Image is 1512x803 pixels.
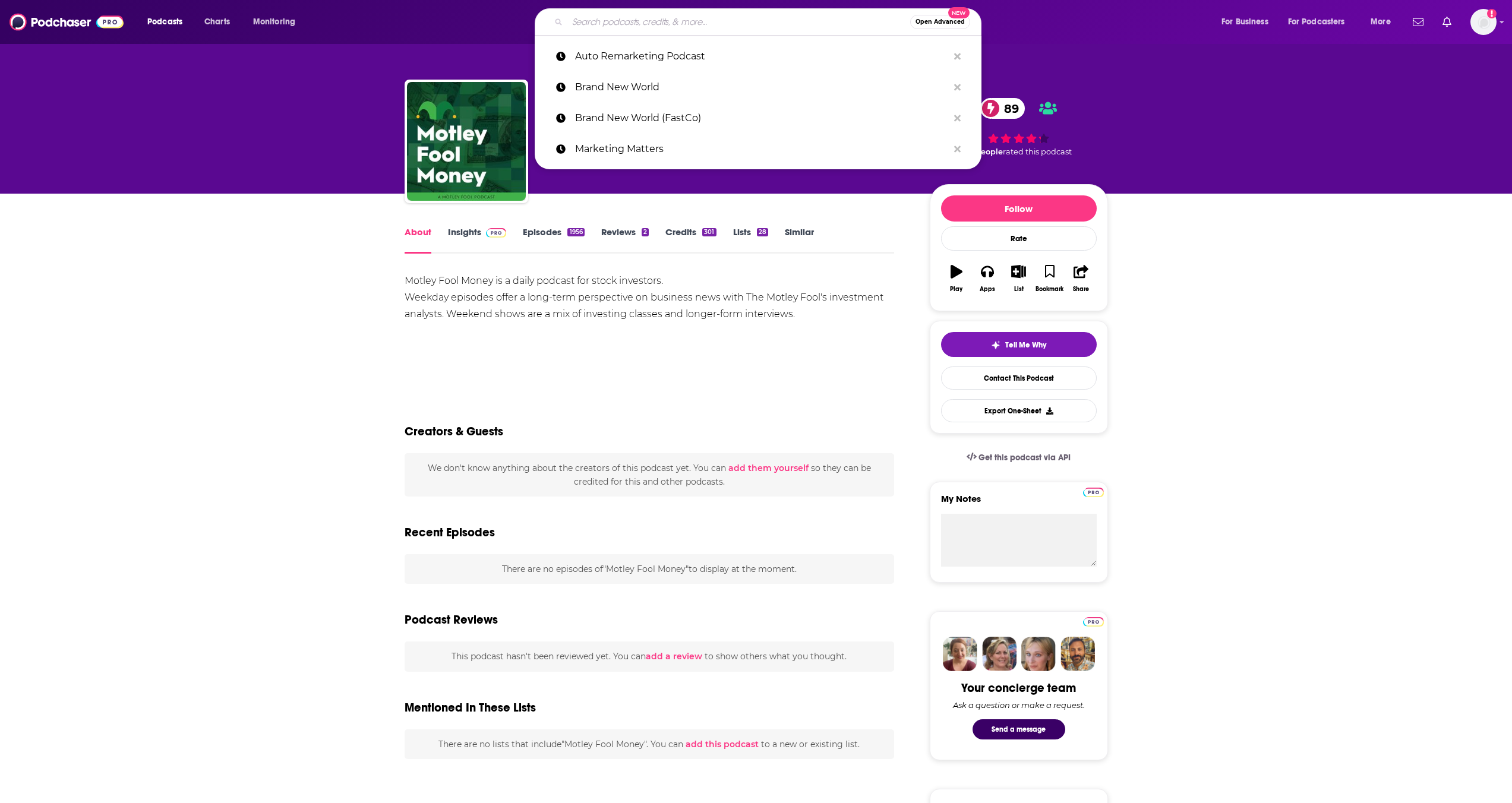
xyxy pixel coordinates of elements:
a: Pro website [1083,486,1104,497]
button: Follow [941,195,1097,222]
div: Rate [941,226,1097,251]
img: Podchaser Pro [1083,617,1104,627]
img: tell me why sparkle [991,340,1000,350]
button: open menu [1213,12,1283,31]
div: Search podcasts, credits, & more... [546,8,993,36]
span: We don't know anything about the creators of this podcast yet . You can so they can be credited f... [428,463,871,486]
p: Marketing Matters [575,134,948,165]
h3: Podcast Reviews [405,612,498,627]
div: Your concierge team [961,681,1076,695]
button: open menu [245,12,311,31]
input: Search podcasts, credits, & more... [567,12,910,31]
img: Podchaser Pro [486,228,507,238]
button: Export One-Sheet [941,399,1097,422]
span: More [1371,14,1391,30]
h2: Mentioned In These Lists [405,700,536,715]
div: Play [950,286,962,293]
span: Tell Me Why [1005,340,1046,350]
img: Barbara Profile [982,637,1017,671]
button: open menu [1280,12,1362,31]
img: Podchaser Pro [1083,488,1104,497]
a: Get this podcast via API [957,443,1081,472]
a: Marketing Matters [535,134,981,165]
button: add a review [646,650,702,663]
div: Bookmark [1036,286,1063,293]
a: Lists28 [733,226,768,254]
div: 301 [702,228,716,236]
div: 2 [642,228,649,236]
a: Show notifications dropdown [1438,12,1456,32]
a: Charts [197,12,237,31]
p: Brand New World [575,72,948,103]
div: List [1014,286,1024,293]
button: List [1003,257,1034,300]
p: Brand New World (FastCo) [575,103,948,134]
p: Auto Remarketing Podcast [575,41,948,72]
button: Share [1065,257,1096,300]
button: tell me why sparkleTell Me Why [941,332,1097,357]
button: add them yourself [728,463,809,473]
div: 28 [757,228,768,236]
div: 89 4 peoplerated this podcast [930,90,1108,164]
span: Podcasts [147,14,182,30]
svg: Add a profile image [1487,9,1497,18]
span: This podcast hasn't been reviewed yet. You can to show others what you thought. [452,651,847,662]
img: Sydney Profile [943,637,977,671]
button: Send a message [973,719,1065,739]
a: Reviews2 [601,226,649,254]
span: 89 [992,98,1025,119]
img: Motley Fool Money [407,82,526,201]
span: For Podcasters [1288,14,1345,30]
button: Apps [972,257,1003,300]
a: Brand New World [535,72,981,103]
span: Charts [204,14,230,30]
span: There are no episodes of "Motley Fool Money" to display at the moment. [502,564,797,574]
div: Apps [980,286,995,293]
img: Jules Profile [1021,637,1056,671]
a: Episodes1956 [523,226,584,254]
button: open menu [139,12,198,31]
span: New [948,7,970,18]
a: Show notifications dropdown [1408,12,1428,32]
span: Get this podcast via API [978,453,1071,463]
img: User Profile [1470,9,1497,35]
span: For Business [1221,14,1268,30]
span: Open Advanced [916,19,965,25]
div: 1956 [567,228,584,236]
img: Jon Profile [1060,637,1095,671]
button: Play [941,257,972,300]
span: There are no lists that include "Motley Fool Money" . You can to a new or existing list. [438,739,860,750]
h2: Recent Episodes [405,525,495,540]
a: InsightsPodchaser Pro [448,226,507,254]
label: My Notes [941,493,1097,514]
img: Podchaser - Follow, Share and Rate Podcasts [10,11,124,33]
span: Monitoring [253,14,295,30]
button: Open AdvancedNew [910,15,970,29]
span: Logged in as kbastian [1470,9,1497,35]
div: Motley Fool Money is a daily podcast for stock investors. Weekday episodes offer a long-term pers... [405,273,895,323]
span: rated this podcast [1003,147,1072,156]
a: About [405,226,431,254]
a: Similar [785,226,814,254]
a: Brand New World (FastCo) [535,103,981,134]
span: 4 people [968,147,1003,156]
button: open menu [1362,12,1406,31]
a: Credits301 [665,226,716,254]
a: Pro website [1083,615,1104,627]
a: Contact This Podcast [941,366,1097,390]
a: Auto Remarketing Podcast [535,41,981,72]
span: add this podcast [686,739,759,750]
button: Bookmark [1034,257,1065,300]
a: 89 [980,98,1025,119]
button: Show profile menu [1470,9,1497,35]
div: Share [1073,286,1089,293]
h2: Creators & Guests [405,424,503,439]
div: Ask a question or make a request. [953,700,1085,710]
